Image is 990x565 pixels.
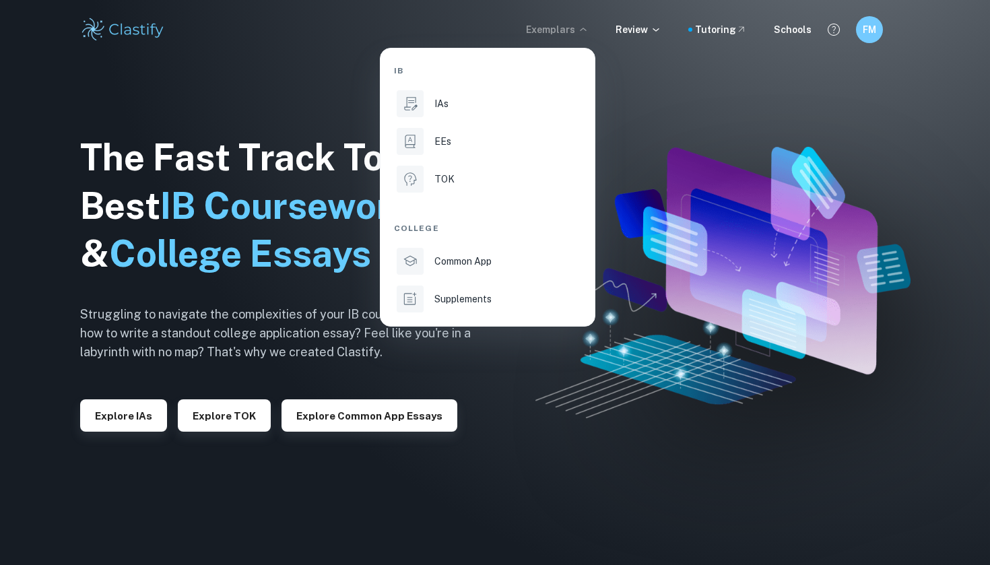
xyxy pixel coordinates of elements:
span: IB [394,65,403,77]
a: Common App [394,245,581,277]
p: Common App [434,254,492,269]
a: EEs [394,125,581,158]
p: EEs [434,134,451,149]
a: IAs [394,88,581,120]
a: TOK [394,163,581,195]
span: College [394,222,439,234]
p: Supplements [434,292,492,306]
a: Supplements [394,283,581,315]
p: TOK [434,172,455,187]
p: IAs [434,96,449,111]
